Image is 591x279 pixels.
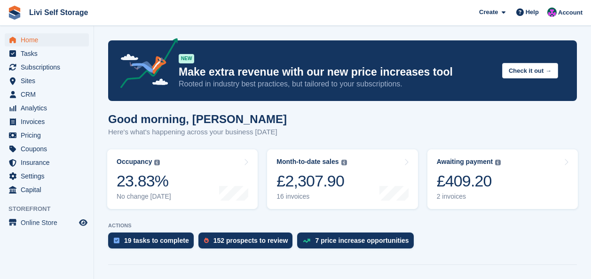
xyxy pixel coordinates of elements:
[5,170,89,183] a: menu
[495,160,501,165] img: icon-info-grey-7440780725fd019a000dd9b08b2336e03edf1995a4989e88bcd33f0948082b44.svg
[5,74,89,87] a: menu
[108,113,287,125] h1: Good morning, [PERSON_NAME]
[114,238,119,243] img: task-75834270c22a3079a89374b754ae025e5fb1db73e45f91037f5363f120a921f8.svg
[5,61,89,74] a: menu
[213,237,288,244] div: 152 prospects to review
[21,183,77,196] span: Capital
[21,156,77,169] span: Insurance
[5,88,89,101] a: menu
[21,101,77,115] span: Analytics
[179,79,495,89] p: Rooted in industry best practices, but tailored to your subscriptions.
[117,158,152,166] div: Occupancy
[341,160,347,165] img: icon-info-grey-7440780725fd019a000dd9b08b2336e03edf1995a4989e88bcd33f0948082b44.svg
[437,171,501,191] div: £409.20
[267,149,418,209] a: Month-to-date sales £2,307.90 16 invoices
[108,223,577,229] p: ACTIONS
[117,193,171,201] div: No change [DATE]
[179,65,495,79] p: Make extra revenue with our new price increases tool
[21,61,77,74] span: Subscriptions
[5,183,89,196] a: menu
[315,237,409,244] div: 7 price increase opportunities
[5,33,89,46] a: menu
[5,47,89,60] a: menu
[5,101,89,115] a: menu
[107,149,258,209] a: Occupancy 23.83% No change [DATE]
[558,8,583,17] span: Account
[276,193,347,201] div: 16 invoices
[8,6,22,20] img: stora-icon-8386f47178a22dfd0bd8f6a31ec36ba5ce8667c1dd55bd0f319d3a0aa187defe.svg
[297,232,418,253] a: 7 price increase opportunities
[526,8,539,17] span: Help
[124,237,189,244] div: 19 tasks to complete
[78,217,89,228] a: Preview store
[179,54,194,63] div: NEW
[108,232,198,253] a: 19 tasks to complete
[5,156,89,169] a: menu
[21,170,77,183] span: Settings
[21,142,77,155] span: Coupons
[198,232,298,253] a: 152 prospects to review
[25,5,92,20] a: Livi Self Storage
[8,204,94,214] span: Storefront
[21,33,77,46] span: Home
[276,171,347,191] div: £2,307.90
[108,127,287,138] p: Here's what's happening across your business [DATE]
[437,158,493,166] div: Awaiting payment
[303,239,310,243] img: price_increase_opportunities-93ffe204e8149a01c8c9dc8f82e8f89637d9d84a8eef4429ea346261dce0b2c0.svg
[21,216,77,229] span: Online Store
[154,160,160,165] img: icon-info-grey-7440780725fd019a000dd9b08b2336e03edf1995a4989e88bcd33f0948082b44.svg
[21,88,77,101] span: CRM
[21,74,77,87] span: Sites
[547,8,557,17] img: Graham Cameron
[502,63,558,78] button: Check it out →
[21,47,77,60] span: Tasks
[276,158,339,166] div: Month-to-date sales
[5,216,89,229] a: menu
[5,142,89,155] a: menu
[5,115,89,128] a: menu
[5,129,89,142] a: menu
[204,238,209,243] img: prospect-51fa495bee0391a8d652442698ab0144808aea92771e9ea1ae160a38d050c398.svg
[479,8,498,17] span: Create
[21,115,77,128] span: Invoices
[437,193,501,201] div: 2 invoices
[427,149,578,209] a: Awaiting payment £409.20 2 invoices
[117,171,171,191] div: 23.83%
[112,38,178,92] img: price-adjustments-announcement-icon-8257ccfd72463d97f412b2fc003d46551f7dbcb40ab6d574587a9cd5c0d94...
[21,129,77,142] span: Pricing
